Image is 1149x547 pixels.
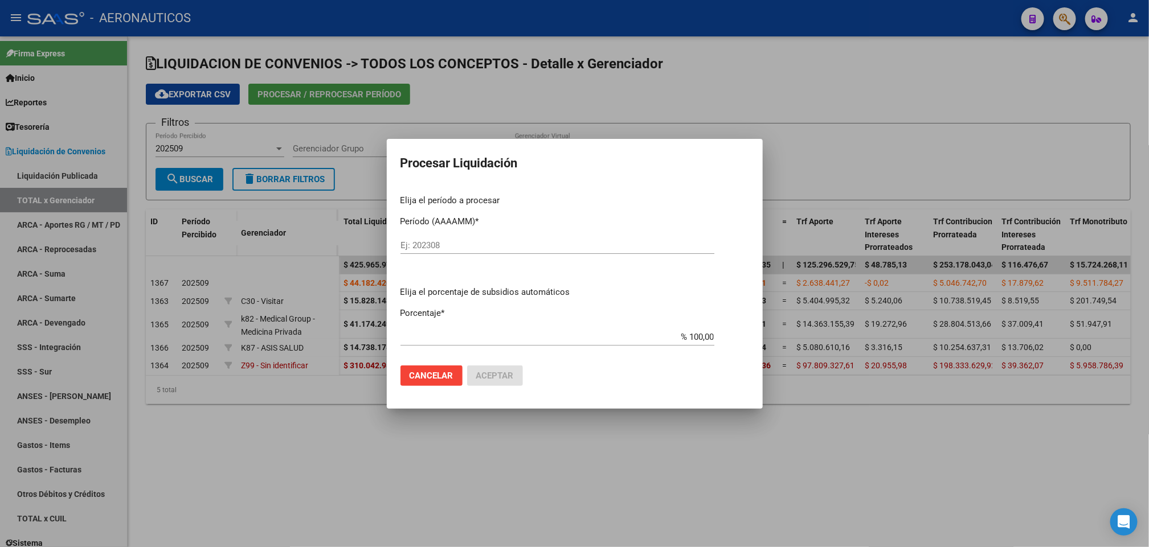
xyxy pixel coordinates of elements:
[476,371,514,381] span: Aceptar
[400,194,749,207] p: Elija el período a procesar
[400,286,749,299] p: Elija el porcentaje de subsidios automáticos
[400,215,749,228] p: Período (AAAAMM)
[400,365,463,386] button: Cancelar
[400,307,749,320] p: Porcentaje
[400,153,749,174] h2: Procesar Liquidación
[1110,508,1138,536] div: Open Intercom Messenger
[467,365,523,386] button: Aceptar
[410,371,453,381] span: Cancelar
